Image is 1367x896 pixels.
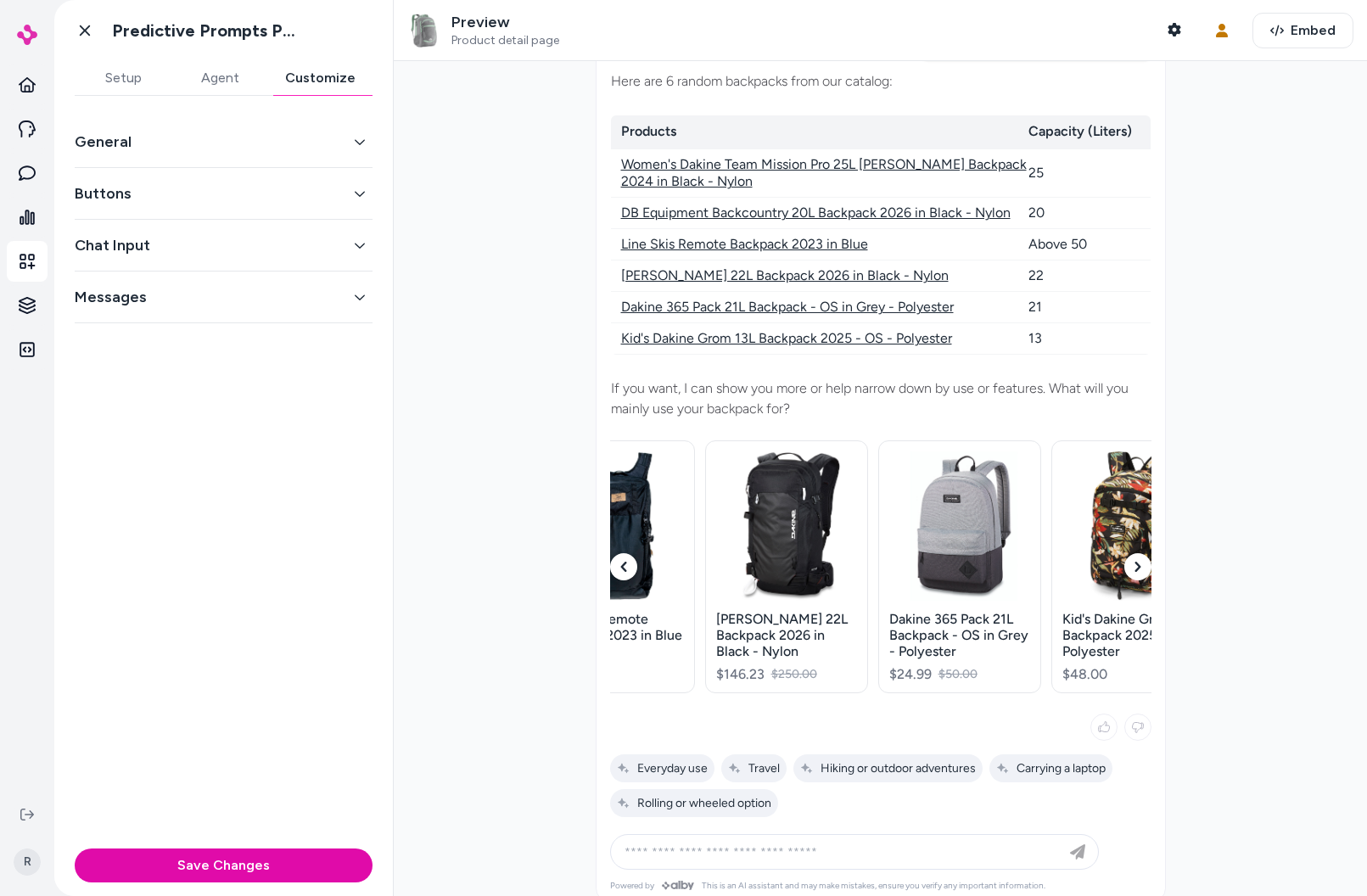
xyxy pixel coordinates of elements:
button: Messages [75,285,373,309]
span: Embed [1291,20,1336,41]
img: Women's The North Face Pivoter Backpack in Green - Polyester [407,14,441,48]
button: Chat Input [75,233,373,257]
p: Preview [451,13,559,32]
button: Buttons [75,182,373,205]
button: General [75,130,373,154]
span: R [14,848,41,876]
button: Customize [268,61,373,95]
span: Product detail page [451,33,559,48]
button: Setup [75,61,171,95]
button: R [10,835,44,889]
button: Save Changes [75,848,373,882]
button: Agent [171,61,268,95]
h1: Predictive Prompts PDP [112,20,303,42]
img: alby Logo [17,25,37,45]
button: Embed [1252,13,1353,48]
